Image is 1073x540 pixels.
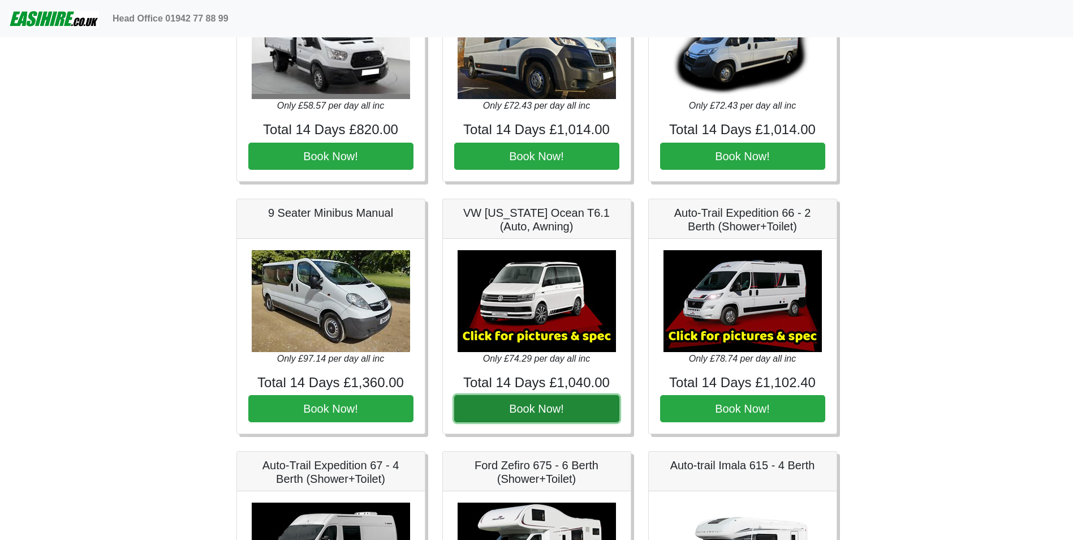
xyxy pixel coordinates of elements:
[248,375,413,391] h4: Total 14 Days £1,360.00
[9,7,99,30] img: easihire_logo_small.png
[660,395,825,422] button: Book Now!
[689,354,796,363] i: Only £78.74 per day all inc
[454,122,619,138] h4: Total 14 Days £1,014.00
[454,143,619,170] button: Book Now!
[483,354,590,363] i: Only £74.29 per day all inc
[660,458,825,472] h5: Auto-trail Imala 615 - 4 Berth
[252,250,410,352] img: 9 Seater Minibus Manual
[248,206,413,220] h5: 9 Seater Minibus Manual
[248,143,413,170] button: Book Now!
[663,250,822,352] img: Auto-Trail Expedition 66 - 2 Berth (Shower+Toilet)
[108,7,233,30] a: Head Office 01942 77 88 99
[277,354,384,363] i: Only £97.14 per day all inc
[660,375,825,391] h4: Total 14 Days £1,102.40
[248,122,413,138] h4: Total 14 Days £820.00
[113,14,229,23] b: Head Office 01942 77 88 99
[660,206,825,233] h5: Auto-Trail Expedition 66 - 2 Berth (Shower+Toilet)
[483,101,590,110] i: Only £72.43 per day all inc
[660,122,825,138] h4: Total 14 Days £1,014.00
[454,375,619,391] h4: Total 14 Days £1,040.00
[248,395,413,422] button: Book Now!
[660,143,825,170] button: Book Now!
[277,101,384,110] i: Only £58.57 per day all inc
[454,206,619,233] h5: VW [US_STATE] Ocean T6.1 (Auto, Awning)
[454,458,619,486] h5: Ford Zefiro 675 - 6 Berth (Shower+Toilet)
[458,250,616,352] img: VW California Ocean T6.1 (Auto, Awning)
[248,458,413,486] h5: Auto-Trail Expedition 67 - 4 Berth (Shower+Toilet)
[689,101,796,110] i: Only £72.43 per day all inc
[454,395,619,422] button: Book Now!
